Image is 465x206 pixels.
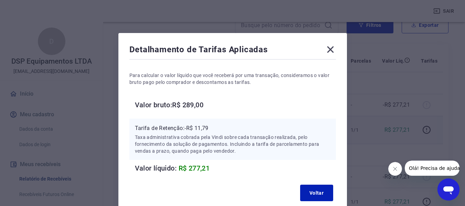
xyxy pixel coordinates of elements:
[129,72,336,86] p: Para calcular o valor líquido que você receberá por uma transação, consideramos o valor bruto pag...
[135,134,330,154] p: Taxa administrativa cobrada pela Vindi sobre cada transação realizada, pelo fornecimento da soluç...
[405,161,459,176] iframe: Mensagem da empresa
[135,163,336,174] h6: Valor líquido:
[179,164,210,172] span: R$ 277,21
[129,44,336,58] div: Detalhamento de Tarifas Aplicadas
[437,178,459,200] iframe: Botão para abrir a janela de mensagens
[4,5,58,10] span: Olá! Precisa de ajuda?
[135,124,330,132] p: Tarifa de Retenção: -R$ 11,79
[135,99,336,110] h6: Valor bruto: R$ 289,00
[388,162,402,176] iframe: Fechar mensagem
[300,185,333,201] button: Voltar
